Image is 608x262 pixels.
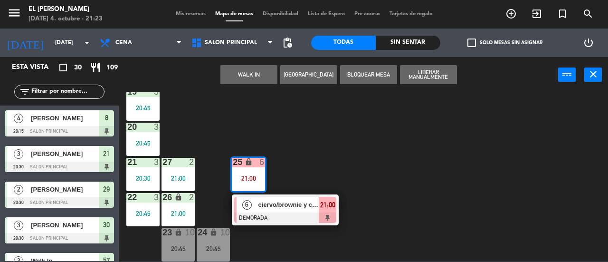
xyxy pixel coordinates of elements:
[115,39,132,46] span: Cena
[174,228,182,236] i: lock
[232,175,265,182] div: 21:00
[198,228,198,237] div: 24
[7,6,21,23] button: menu
[154,87,160,96] div: 3
[258,200,319,210] span: ciervo/brownie y champu
[161,175,195,182] div: 21:00
[505,8,517,19] i: add_circle_outline
[162,158,163,166] div: 27
[162,228,163,237] div: 23
[127,193,128,202] div: 22
[220,228,230,237] div: 10
[31,113,99,123] span: [PERSON_NAME]
[81,37,93,49] i: arrow_drop_down
[103,219,110,231] span: 30
[31,149,99,159] span: [PERSON_NAME]
[57,62,69,73] i: crop_square
[103,148,110,159] span: 21
[400,65,457,84] button: Liberar Manualmente
[242,200,252,210] span: 6
[74,62,82,73] span: 30
[161,245,195,252] div: 20:45
[154,158,160,166] div: 3
[14,185,23,194] span: 2
[154,123,160,131] div: 3
[588,68,599,80] i: close
[105,112,108,124] span: 8
[561,68,573,80] i: power_input
[127,87,128,96] div: 19
[19,86,30,97] i: filter_list
[31,220,99,230] span: [PERSON_NAME]
[259,158,265,166] div: 6
[14,114,23,123] span: 4
[350,11,385,17] span: Pre-acceso
[154,193,160,202] div: 3
[5,62,68,73] div: Esta vista
[7,6,21,20] i: menu
[28,14,103,24] div: [DATE] 4. octubre - 21:23
[209,228,218,236] i: lock
[584,68,602,82] button: close
[220,65,277,84] button: WALK IN
[31,184,99,194] span: [PERSON_NAME]
[258,11,303,17] span: Disponibilidad
[90,62,101,73] i: restaurant
[467,39,476,47] span: check_box_outline_blank
[311,36,376,50] div: Todas
[320,199,335,211] span: 21:00
[127,123,128,131] div: 20
[126,210,160,217] div: 20:45
[189,193,195,202] div: 2
[245,158,253,166] i: lock
[185,228,195,237] div: 10
[28,5,103,14] div: El [PERSON_NAME]
[14,221,23,230] span: 3
[126,175,160,182] div: 20:30
[340,65,397,84] button: Bloquear Mesa
[197,245,230,252] div: 20:45
[205,39,257,46] span: Salon Principal
[280,65,337,84] button: [GEOGRAPHIC_DATA]
[557,8,568,19] i: turned_in_not
[14,149,23,159] span: 3
[558,68,576,82] button: power_input
[126,140,160,146] div: 20:45
[189,158,195,166] div: 2
[106,62,118,73] span: 109
[126,105,160,111] div: 20:45
[385,11,437,17] span: Tarjetas de regalo
[161,210,195,217] div: 21:00
[582,8,594,19] i: search
[210,11,258,17] span: Mapa de mesas
[376,36,440,50] div: Sin sentar
[583,37,594,49] i: power_settings_new
[282,37,293,49] span: pending_actions
[171,11,210,17] span: Mis reservas
[303,11,350,17] span: Lista de Espera
[467,39,542,47] label: Solo mesas sin asignar
[30,87,104,97] input: Filtrar por nombre...
[174,193,182,201] i: lock
[103,184,110,195] span: 29
[531,8,542,19] i: exit_to_app
[162,193,163,202] div: 26
[127,158,128,166] div: 21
